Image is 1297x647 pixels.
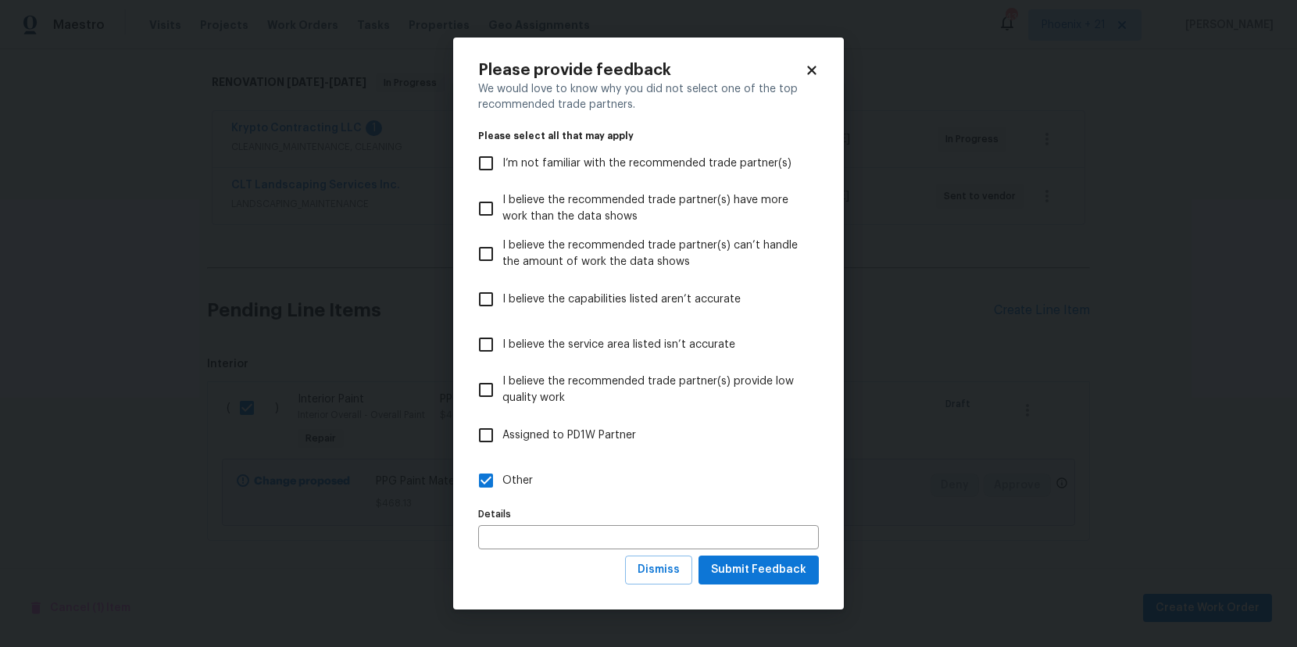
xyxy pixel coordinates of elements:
span: I’m not familiar with the recommended trade partner(s) [502,155,791,172]
h2: Please provide feedback [478,63,805,78]
span: I believe the recommended trade partner(s) have more work than the data shows [502,192,806,225]
div: We would love to know why you did not select one of the top recommended trade partners. [478,81,819,113]
span: I believe the capabilities listed aren’t accurate [502,291,741,308]
button: Submit Feedback [699,556,819,584]
span: I believe the recommended trade partner(s) provide low quality work [502,374,806,406]
span: Dismiss [638,560,680,580]
span: I believe the service area listed isn’t accurate [502,337,735,353]
span: Submit Feedback [711,560,806,580]
legend: Please select all that may apply [478,131,819,141]
label: Details [478,509,819,519]
span: Other [502,473,533,489]
button: Dismiss [625,556,692,584]
span: Assigned to PD1W Partner [502,427,636,444]
span: I believe the recommended trade partner(s) can’t handle the amount of work the data shows [502,238,806,270]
